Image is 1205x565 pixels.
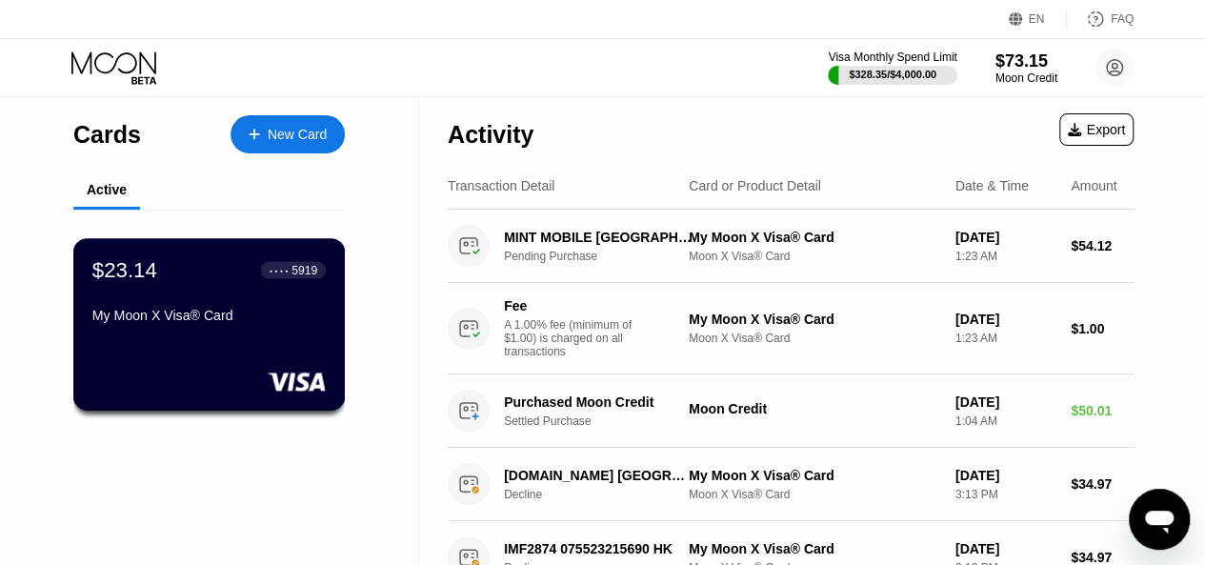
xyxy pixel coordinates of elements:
div: FAQ [1111,12,1134,26]
div: Amount [1071,178,1116,193]
div: Moon Credit [995,71,1057,85]
div: New Card [268,127,327,143]
div: [DATE] [955,394,1055,410]
div: Pending Purchase [504,250,707,263]
div: Export [1068,122,1125,137]
div: Transaction Detail [448,178,554,193]
div: [DATE] [955,312,1055,327]
div: Moon X Visa® Card [689,488,940,501]
div: $1.00 [1071,321,1134,336]
div: FAQ [1067,10,1134,29]
div: 3:13 PM [955,488,1055,501]
div: Active [87,182,127,197]
iframe: Button to launch messaging window [1129,489,1190,550]
div: MINT MOBILE [GEOGRAPHIC_DATA]Pending PurchaseMy Moon X Visa® CardMoon X Visa® Card[DATE]1:23 AM$5... [448,210,1134,283]
div: Card or Product Detail [689,178,821,193]
div: A 1.00% fee (minimum of $1.00) is charged on all transactions [504,318,647,358]
div: ● ● ● ● [270,267,289,272]
div: $73.15 [995,51,1057,71]
div: Visa Monthly Spend Limit [828,50,956,64]
div: [DATE] [955,468,1055,483]
div: $23.14● ● ● ●5919My Moon X Visa® Card [74,239,344,410]
div: $34.97 [1071,476,1134,492]
div: My Moon X Visa® Card [689,230,940,245]
div: Cards [73,121,141,149]
div: 1:23 AM [955,332,1055,345]
div: [DATE] [955,230,1055,245]
div: My Moon X Visa® Card [92,308,326,323]
div: My Moon X Visa® Card [689,541,940,556]
div: [DOMAIN_NAME] [GEOGRAPHIC_DATA] HKDeclineMy Moon X Visa® CardMoon X Visa® Card[DATE]3:13 PM$34.97 [448,448,1134,521]
div: EN [1029,12,1045,26]
div: 1:04 AM [955,414,1055,428]
div: EN [1009,10,1067,29]
div: 5919 [291,263,317,276]
div: Fee [504,298,637,313]
div: $328.35 / $4,000.00 [849,69,936,80]
div: My Moon X Visa® Card [689,468,940,483]
div: Decline [504,488,707,501]
div: 1:23 AM [955,250,1055,263]
div: $73.15Moon Credit [995,51,1057,85]
div: Moon X Visa® Card [689,250,940,263]
div: Moon X Visa® Card [689,332,940,345]
div: Settled Purchase [504,414,707,428]
div: MINT MOBILE [GEOGRAPHIC_DATA] [504,230,693,245]
div: $54.12 [1071,238,1134,253]
div: Activity [448,121,533,149]
div: $23.14 [92,257,157,282]
div: [DATE] [955,541,1055,556]
div: My Moon X Visa® Card [689,312,940,327]
div: Purchased Moon Credit [504,394,693,410]
div: New Card [231,115,345,153]
div: Export [1059,113,1134,146]
div: Visa Monthly Spend Limit$328.35/$4,000.00 [828,50,956,85]
div: $34.97 [1071,550,1134,565]
div: FeeA 1.00% fee (minimum of $1.00) is charged on all transactionsMy Moon X Visa® CardMoon X Visa® ... [448,283,1134,374]
div: Purchased Moon CreditSettled PurchaseMoon Credit[DATE]1:04 AM$50.01 [448,374,1134,448]
div: Moon Credit [689,401,940,416]
div: Date & Time [955,178,1029,193]
div: $50.01 [1071,403,1134,418]
div: IMF2874 075523215690 HK [504,541,693,556]
div: [DOMAIN_NAME] [GEOGRAPHIC_DATA] HK [504,468,693,483]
